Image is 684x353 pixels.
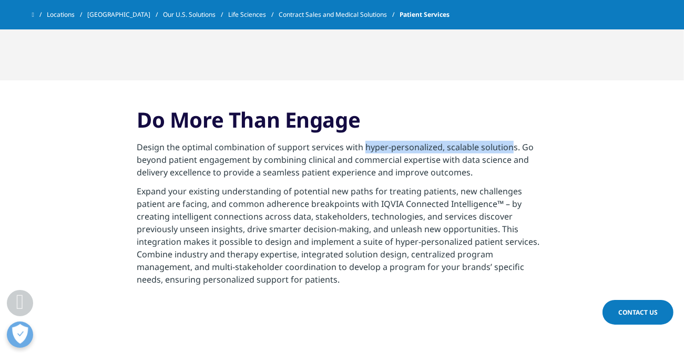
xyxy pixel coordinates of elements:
p: Expand your existing understanding of potential new paths for treating patients, new challenges p... [137,185,547,292]
a: Life Sciences [228,5,279,24]
button: Open Preferences [7,321,33,348]
h3: Do More Than Engage [137,107,547,141]
a: Contract Sales and Medical Solutions [279,5,400,24]
span: Patient Services [400,5,450,24]
a: Our U.S. Solutions [163,5,228,24]
a: Contact Us [603,300,673,325]
a: [GEOGRAPHIC_DATA] [87,5,163,24]
span: Contact Us [618,308,658,317]
a: Locations [47,5,87,24]
p: Design the optimal combination of support services with hyper-personalized, scalable solutions. G... [137,141,547,185]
